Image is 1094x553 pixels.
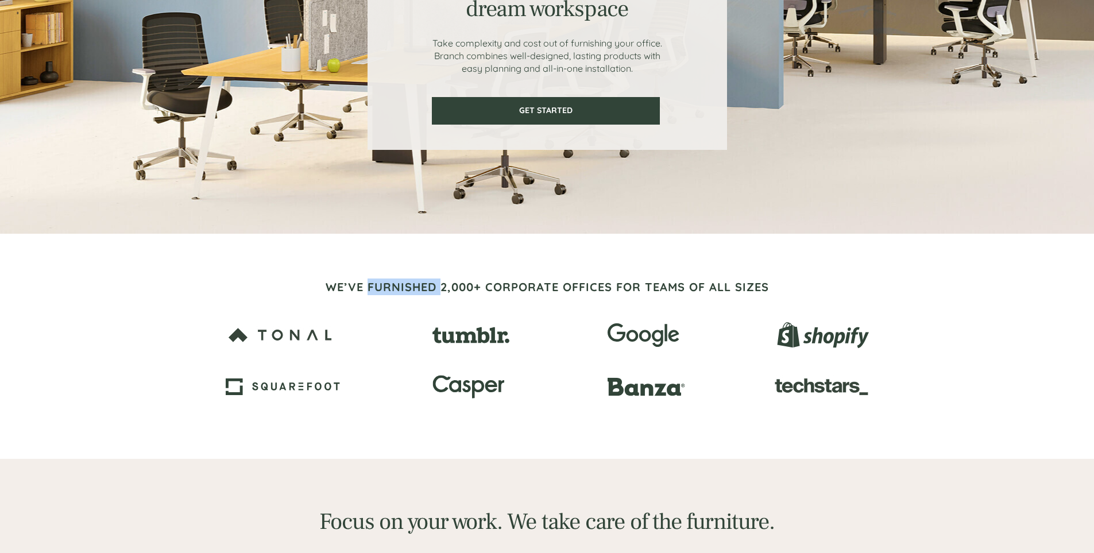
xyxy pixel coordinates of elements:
[432,97,660,125] a: GET STARTED
[432,37,662,74] span: Take complexity and cost out of furnishing your office. Branch combines well-designed, lasting pr...
[326,280,769,294] span: WE’VE FURNISHED 2,000+ CORPORATE OFFICES FOR TEAMS OF ALL SIZES
[319,507,774,536] span: Focus on your work. We take care of the furniture.
[117,223,177,248] input: Submit
[433,106,659,115] span: GET STARTED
